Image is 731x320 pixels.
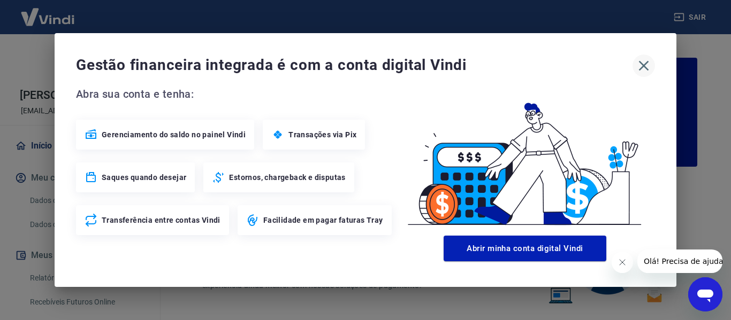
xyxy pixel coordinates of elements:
iframe: Fechar mensagem [612,252,633,273]
span: Gerenciamento do saldo no painel Vindi [102,129,246,140]
span: Abra sua conta e tenha: [76,85,395,103]
span: Estornos, chargeback e disputas [229,172,345,183]
span: Olá! Precisa de ajuda? [6,7,90,16]
span: Gestão financeira integrada é com a conta digital Vindi [76,54,633,76]
span: Facilidade em pagar faturas Tray [263,215,383,225]
span: Transferência entre contas Vindi [102,215,220,225]
img: Good Billing [395,85,655,231]
span: Saques quando desejar [102,172,186,183]
iframe: Mensagem da empresa [637,249,722,273]
button: Abrir minha conta digital Vindi [444,236,606,261]
span: Transações via Pix [288,129,356,140]
iframe: Botão para abrir a janela de mensagens [688,277,722,311]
